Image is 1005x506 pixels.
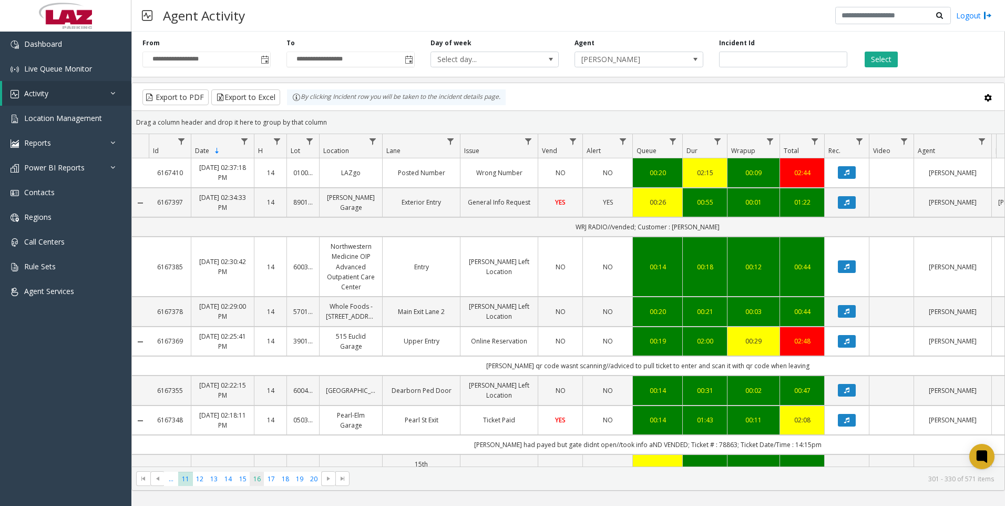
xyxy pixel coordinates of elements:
span: NO [556,262,566,271]
span: Queue [637,146,657,155]
span: Issue [464,146,479,155]
span: NO [556,307,566,316]
span: Page 19 [293,472,307,486]
a: 390179 [293,336,313,346]
a: Collapse Details [132,338,149,346]
a: Logout [956,10,992,21]
a: [DATE] 02:14:50 PM [198,464,248,484]
a: Queue Filter Menu [666,134,680,148]
span: Page 11 [178,472,192,486]
a: Exterior Entry [389,197,454,207]
a: General Info Request [467,197,531,207]
a: 00:44 [786,307,818,317]
label: Incident Id [719,38,755,48]
span: Toggle popup [259,52,270,67]
img: 'icon' [11,41,19,49]
a: 00:29 [734,336,773,346]
a: 14 [261,336,280,346]
span: YES [555,416,566,424]
div: Drag a column header and drop it here to group by that column [132,113,1004,131]
span: Dashboard [24,39,62,49]
a: 00:11 [734,415,773,425]
label: Day of week [430,38,471,48]
a: NO [589,336,626,346]
span: Total [784,146,799,155]
span: Lane [386,146,401,155]
span: Page 10 [164,472,178,486]
label: From [142,38,160,48]
a: [PERSON_NAME] [920,168,985,178]
span: Page 12 [193,472,207,486]
span: Go to the previous page [153,474,162,483]
a: Northwestern Medicine OIP Advanced Outpatient Care Center [326,241,376,292]
a: Lot Filter Menu [303,134,317,148]
span: Power BI Reports [24,163,85,173]
img: 'icon' [11,238,19,247]
div: 01:43 [689,415,721,425]
span: H [258,146,263,155]
a: Agent Filter Menu [975,134,989,148]
span: Activity [24,88,48,98]
a: 00:19 [639,336,676,346]
span: Page 15 [235,472,250,486]
a: 00:20 [639,307,676,317]
a: LAZgo [326,168,376,178]
a: NO [589,168,626,178]
img: 'icon' [11,65,19,74]
a: 00:14 [639,415,676,425]
div: 02:48 [786,336,818,346]
a: Dearborn Ped Door [389,386,454,396]
a: Ticket Paid [467,415,531,425]
span: [PERSON_NAME] [575,52,677,67]
a: Date Filter Menu [238,134,252,148]
a: [GEOGRAPHIC_DATA] [326,386,376,396]
a: 600405 [293,386,313,396]
a: 00:12 [734,262,773,272]
a: NO [589,307,626,317]
a: [PERSON_NAME] Left Location [467,257,531,277]
a: [DATE] 02:34:33 PM [198,193,248,212]
a: [PERSON_NAME] [920,415,985,425]
a: [DATE] 02:30:42 PM [198,257,248,277]
a: [PERSON_NAME] [920,262,985,272]
a: H Filter Menu [270,134,284,148]
span: Go to the first page [136,471,150,486]
a: 6167378 [155,307,184,317]
a: 00:01 [734,197,773,207]
a: Collapse Details [132,417,149,425]
a: YES [589,197,626,207]
a: 14 [261,168,280,178]
a: 02:00 [689,336,721,346]
a: 00:55 [689,197,721,207]
label: To [286,38,295,48]
a: 050318 [293,415,313,425]
span: Go to the previous page [150,471,165,486]
kendo-pager-info: 301 - 330 of 571 items [356,474,994,483]
a: 02:44 [786,168,818,178]
a: [PERSON_NAME] [920,197,985,207]
span: Live Queue Monitor [24,64,92,74]
span: Page 16 [250,472,264,486]
a: 02:08 [786,415,818,425]
a: Wrong Number [467,168,531,178]
div: By clicking Incident row you will be taken to the incident details page. [287,89,506,105]
div: 00:21 [689,307,721,317]
div: 02:15 [689,168,721,178]
a: 890115 [293,197,313,207]
label: Agent [575,38,594,48]
div: 00:02 [734,386,773,396]
a: 00:18 [689,262,721,272]
a: Collapse Details [132,199,149,207]
a: NO [589,415,626,425]
a: 00:31 [689,386,721,396]
div: 01:22 [786,197,818,207]
a: Whole Foods - [STREET_ADDRESS] [326,301,376,321]
span: Page 13 [207,472,221,486]
a: 600326 [293,262,313,272]
a: 6167397 [155,197,184,207]
button: Export to Excel [211,89,280,105]
img: 'icon' [11,288,19,296]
